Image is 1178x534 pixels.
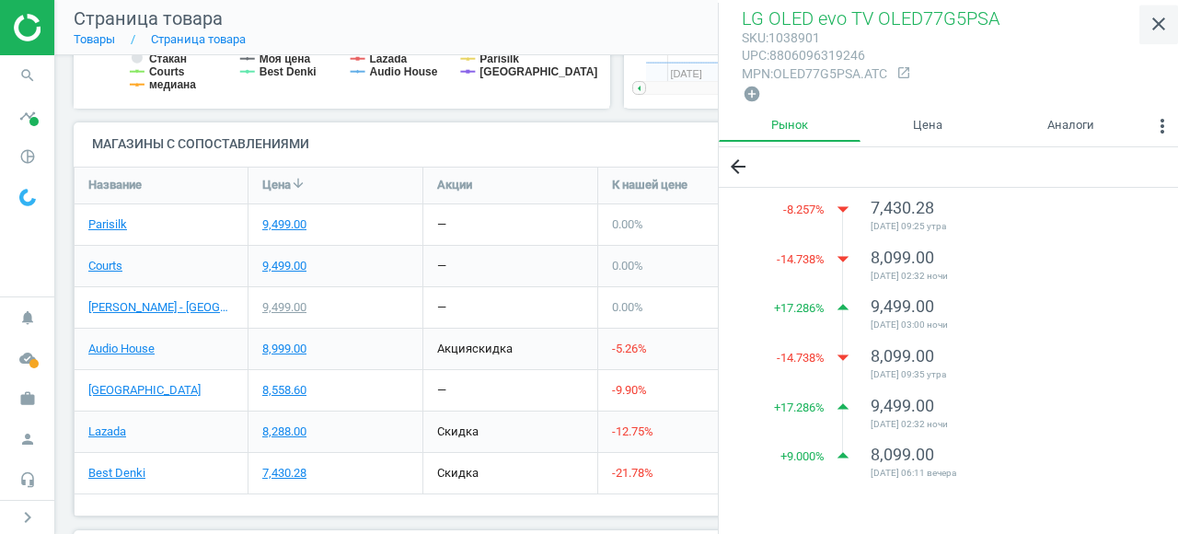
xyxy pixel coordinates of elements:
[774,400,825,416] span: + 17.286 %
[10,381,45,416] i: work
[370,52,408,65] tspan: Lazada
[262,299,306,316] div: 9,499.00
[262,341,306,357] div: 8,999.00
[871,270,1132,283] span: [DATE] 02:32 ночи
[887,65,911,82] a: open_in_new
[783,202,825,218] span: -8.257 %
[437,177,472,193] span: Акции
[871,248,934,267] span: 8,099.00
[743,85,761,103] i: add_circle
[260,65,317,78] tspan: Best Denki
[612,342,647,355] span: -5.26 %
[437,424,479,438] span: скидка
[437,342,472,355] span: акция
[291,176,306,191] i: arrow_downward
[742,7,1000,29] span: LG OLED evo TV OLED77G5PSA
[612,177,687,193] span: К нашей цене
[88,382,201,399] a: [GEOGRAPHIC_DATA]
[871,445,934,464] span: 8,099.00
[896,65,911,80] i: open_in_new
[88,341,155,357] a: Audio House
[995,110,1147,142] a: Аналоги
[370,65,438,78] tspan: Audio House
[1148,13,1170,35] i: close
[10,462,45,497] i: headset_mic
[472,342,513,355] span: скидка
[17,506,39,528] i: chevron_right
[1151,115,1173,137] i: more_vert
[719,147,757,187] button: arrow_back
[780,448,825,465] span: + 9.000 %
[10,99,45,133] i: timeline
[437,299,446,316] div: —
[10,300,45,335] i: notifications
[742,84,762,105] button: add_circle
[5,505,51,529] button: chevron_right
[480,65,598,78] tspan: [GEOGRAPHIC_DATA]
[437,466,479,480] span: скидка
[612,424,653,438] span: -12.75 %
[719,110,860,142] a: Рынок
[74,32,115,46] a: Товары
[612,466,653,480] span: -21.78 %
[871,198,934,217] span: 7,430.28
[262,465,306,482] div: 7,430.28
[10,139,45,174] i: pie_chart_outlined
[151,32,246,46] a: Страница товара
[10,341,45,376] i: cloud_done
[612,383,647,397] span: -9.90 %
[1147,110,1178,147] button: more_vert
[262,424,306,440] div: 8,288.00
[262,258,306,274] div: 9,499.00
[149,65,185,78] tspan: Courts
[871,319,1132,331] span: [DATE] 03:00 ночи
[727,156,749,178] i: arrow_back
[262,216,306,233] div: 9,499.00
[437,216,446,233] div: —
[437,258,446,274] div: —
[612,300,643,314] span: 0.00 %
[871,467,1132,480] span: [DATE] 06:11 вечера
[871,220,1132,233] span: [DATE] 09:25 утра
[88,424,126,440] a: Lazada
[829,343,857,371] i: arrow_drop_down
[829,393,857,421] i: arrow_drop_up
[871,396,934,415] span: 9,499.00
[829,442,857,470] i: arrow_drop_up
[149,78,196,91] tspan: медиана
[742,30,766,45] span: sku
[829,245,857,273] i: arrow_drop_down
[74,7,223,29] span: Страница товара
[19,189,36,206] img: wGWNvw8QSZomAAAAABJRU5ErkJggg==
[88,216,127,233] a: Parisilk
[10,58,45,93] i: search
[742,47,887,64] div: : 8806096319246
[437,382,446,399] div: —
[612,259,643,273] span: 0.00 %
[742,29,887,47] div: : 1038901
[774,300,825,317] span: + 17.286 %
[777,350,825,366] span: -14.738 %
[88,258,122,274] a: Courts
[742,48,767,63] span: upc
[871,346,934,366] span: 8,099.00
[742,65,887,83] div: : OLED77G5PSA.ATC
[871,368,1132,381] span: [DATE] 09:35 утра
[871,418,1132,431] span: [DATE] 02:32 ночи
[480,52,520,65] tspan: Parisilk
[742,66,770,81] span: mpn
[829,294,857,321] i: arrow_drop_up
[14,14,144,41] img: ajHJNr6hYgQAAAAASUVORK5CYII=
[860,110,995,142] a: Цена
[777,251,825,268] span: -14.738 %
[149,52,187,65] tspan: Стакан
[260,52,311,65] tspan: Моя цена
[612,217,643,231] span: 0.00 %
[88,465,145,482] a: Best Denki
[88,299,234,316] a: [PERSON_NAME] - [GEOGRAPHIC_DATA]
[10,422,45,457] i: person
[88,177,142,193] span: Название
[74,122,1160,166] h4: Магазины с сопоставлениями
[871,296,934,316] span: 9,499.00
[262,382,306,399] div: 8,558.60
